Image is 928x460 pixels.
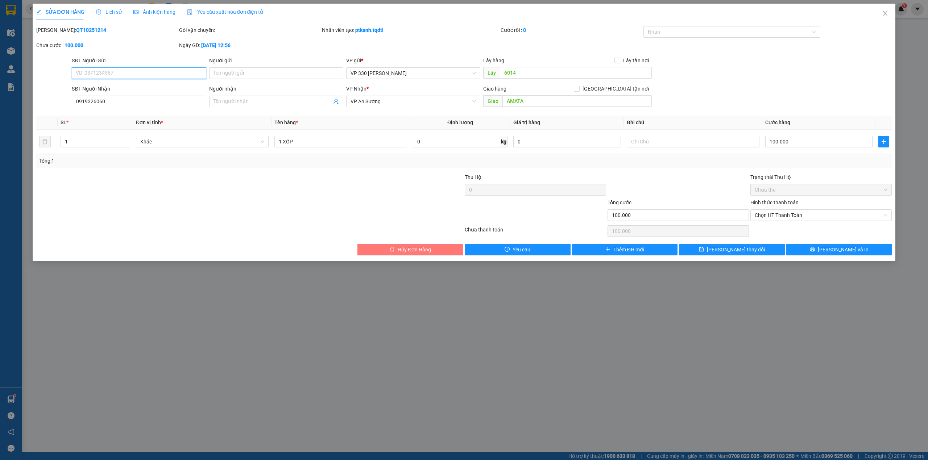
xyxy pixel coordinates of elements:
span: Giao [483,95,502,107]
button: delete [39,136,51,147]
span: Lịch sử [96,9,122,15]
span: VP An Sương [351,96,476,107]
b: 100.000 [65,42,83,48]
span: save [699,247,704,252]
span: exclamation-circle [505,247,510,252]
span: Tổng cước [608,200,631,205]
span: edit [36,9,41,14]
span: Yêu cầu xuất hóa đơn điện tử [187,9,264,15]
label: Hình thức thanh toán [750,200,799,205]
span: SỬA ĐƠN HÀNG [36,9,84,15]
span: Chưa thu [755,184,887,195]
span: picture [133,9,138,14]
div: Người gửi [209,57,343,64]
span: Thu Hộ [465,174,481,180]
span: Yêu cầu [513,246,530,254]
b: ptkanh.tqdtl [355,27,384,33]
b: QT10251214 [76,27,106,33]
span: Lấy [483,67,500,79]
input: Dọc đường [500,67,652,79]
button: exclamation-circleYêu cầu [465,244,571,255]
b: [DATE] 12:56 [201,42,231,48]
span: Ảnh kiện hàng [133,9,175,15]
div: Gói vận chuyển: [179,26,320,34]
span: Khác [140,136,264,147]
span: VP 330 Lê Duẫn [351,68,476,79]
div: Tổng: 1 [39,157,358,165]
span: Lấy hàng [483,58,504,63]
span: printer [810,247,815,252]
button: plus [878,136,889,147]
span: delete [390,247,395,252]
div: [PERSON_NAME]: [36,26,178,34]
span: Giao hàng [483,86,506,92]
span: Giá trị hàng [513,120,540,125]
span: user-add [333,99,339,104]
button: save[PERSON_NAME] thay đổi [679,244,785,255]
span: Cước hàng [765,120,790,125]
div: Chưa thanh toán [464,226,607,238]
input: VD: Bàn, Ghế [274,136,407,147]
div: SĐT Người Nhận [72,85,206,93]
th: Ghi chú [624,116,762,130]
button: printer[PERSON_NAME] và In [786,244,892,255]
div: Trạng thái Thu Hộ [750,173,892,181]
span: kg [500,136,507,147]
button: deleteHủy Đơn Hàng [357,244,463,255]
div: Ngày GD: [179,41,320,49]
span: VP Nhận [346,86,366,92]
div: Nhân viên tạo: [322,26,499,34]
div: Chưa cước : [36,41,178,49]
img: icon [187,9,193,15]
input: Ghi Chú [627,136,759,147]
span: plus [605,247,610,252]
span: Thêm ĐH mới [613,246,644,254]
span: Lấy tận nơi [620,57,652,64]
span: SL [61,120,66,125]
div: VP gửi [346,57,480,64]
b: 0 [523,27,526,33]
span: Tên hàng [274,120,298,125]
input: Dọc đường [502,95,652,107]
span: Định lượng [447,120,473,125]
div: SĐT Người Gửi [72,57,206,64]
div: Người nhận [209,85,343,93]
span: Hủy Đơn Hàng [398,246,431,254]
span: [GEOGRAPHIC_DATA] tận nơi [580,85,652,93]
span: Chọn HT Thanh Toán [755,210,887,221]
button: Close [875,4,895,24]
button: plusThêm ĐH mới [572,244,678,255]
span: clock-circle [96,9,101,14]
span: plus [879,139,888,145]
span: Đơn vị tính [136,120,163,125]
span: close [882,11,888,16]
span: [PERSON_NAME] thay đổi [707,246,765,254]
div: Cước rồi : [501,26,642,34]
span: [PERSON_NAME] và In [818,246,869,254]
